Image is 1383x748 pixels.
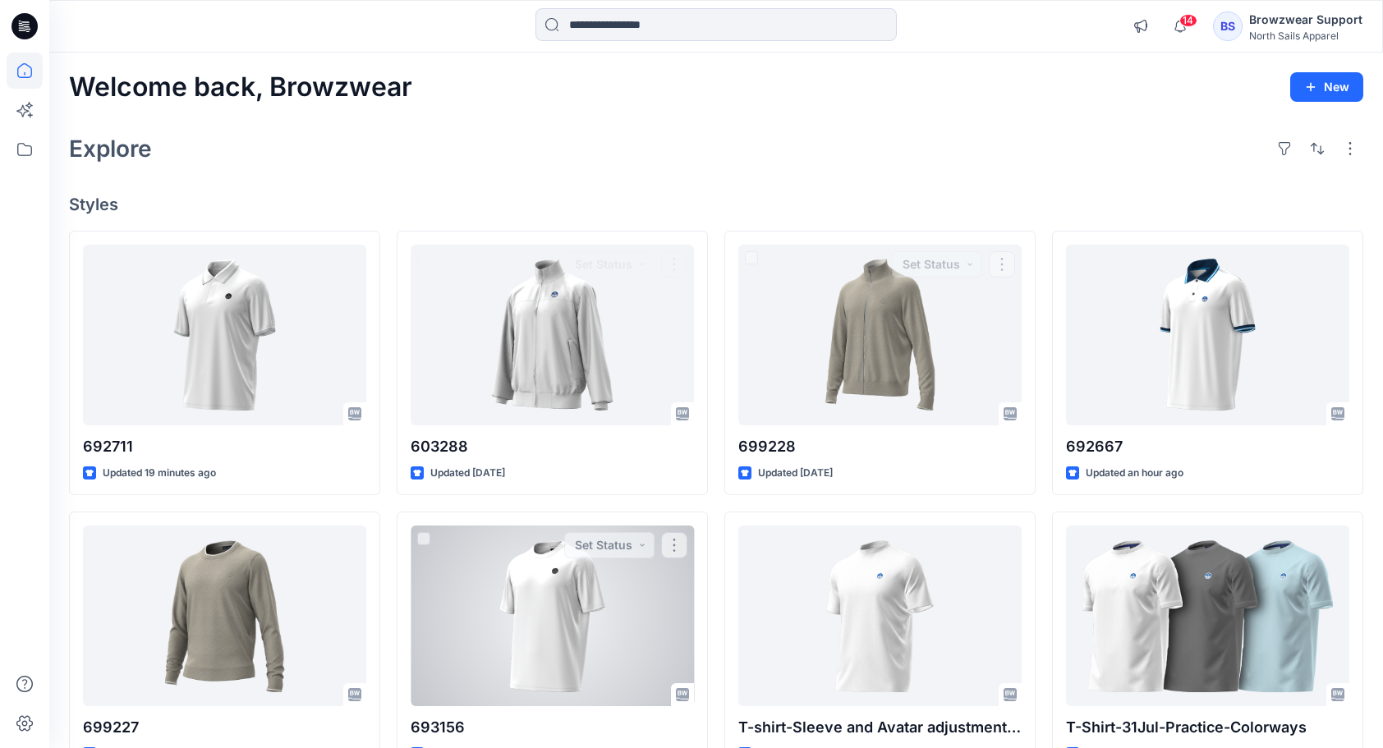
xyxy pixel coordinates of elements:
p: 699227 [83,716,366,739]
a: 692667 [1066,245,1349,425]
p: 692711 [83,435,366,458]
p: 692667 [1066,435,1349,458]
div: Browzwear Support [1249,10,1362,30]
a: T-shirt-Sleeve and Avatar adjustments-31Jul-Practice [738,525,1022,706]
a: 699227 [83,525,366,706]
p: 699228 [738,435,1022,458]
h2: Welcome back, Browzwear [69,72,412,103]
p: Updated an hour ago [1086,465,1183,482]
h2: Explore [69,135,152,162]
a: T-Shirt-31Jul-Practice-Colorways [1066,525,1349,706]
p: 603288 [411,435,694,458]
a: 693156 [411,525,694,706]
span: 14 [1179,14,1197,27]
a: 692711 [83,245,366,425]
p: T-Shirt-31Jul-Practice-Colorways [1066,716,1349,739]
div: North Sails Apparel [1249,30,1362,42]
a: 699228 [738,245,1022,425]
div: BS [1213,11,1243,41]
p: Updated [DATE] [758,465,833,482]
p: Updated [DATE] [430,465,505,482]
button: New [1290,72,1363,102]
a: 603288 [411,245,694,425]
p: T-shirt-Sleeve and Avatar adjustments-31Jul-Practice [738,716,1022,739]
h4: Styles [69,195,1363,214]
p: Updated 19 minutes ago [103,465,216,482]
p: 693156 [411,716,694,739]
